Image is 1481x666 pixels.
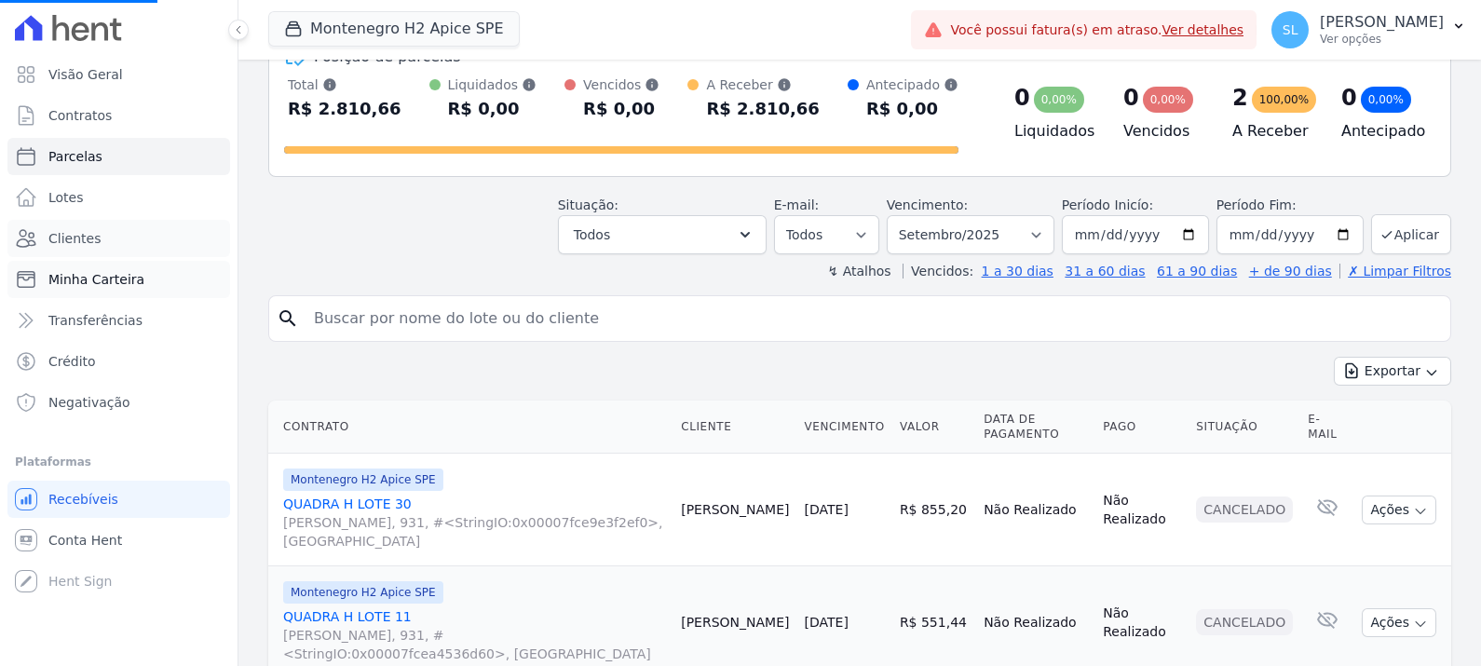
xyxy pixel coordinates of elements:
td: Não Realizado [976,454,1095,566]
span: Contratos [48,106,112,125]
h4: Liquidados [1014,120,1094,143]
button: Todos [558,215,767,254]
span: SL [1283,23,1298,36]
button: Exportar [1334,357,1451,386]
label: ↯ Atalhos [827,264,890,279]
th: Vencimento [797,401,892,454]
div: R$ 2.810,66 [706,94,819,124]
div: 100,00% [1252,87,1316,113]
span: Conta Hent [48,531,122,550]
a: Clientes [7,220,230,257]
div: Antecipado [866,75,958,94]
h4: Antecipado [1341,120,1420,143]
td: Não Realizado [1095,454,1189,566]
span: [PERSON_NAME], 931, #<StringIO:0x00007fcea4536d60>, [GEOGRAPHIC_DATA] [283,626,666,663]
a: Lotes [7,179,230,216]
div: Plataformas [15,451,223,473]
a: [DATE] [805,502,849,517]
a: + de 90 dias [1249,264,1332,279]
div: R$ 0,00 [448,94,537,124]
div: Total [288,75,401,94]
a: Minha Carteira [7,261,230,298]
span: Transferências [48,311,143,330]
span: Minha Carteira [48,270,144,289]
span: Todos [574,224,610,246]
button: Ações [1362,608,1436,637]
span: Montenegro H2 Apice SPE [283,581,443,604]
input: Buscar por nome do lote ou do cliente [303,300,1443,337]
span: Montenegro H2 Apice SPE [283,469,443,491]
a: Conta Hent [7,522,230,559]
div: Cancelado [1196,496,1293,523]
a: Ver detalhes [1162,22,1244,37]
label: Vencimento: [887,197,968,212]
span: Parcelas [48,147,102,166]
th: Contrato [268,401,673,454]
button: Montenegro H2 Apice SPE [268,11,520,47]
th: Pago [1095,401,1189,454]
th: Situação [1189,401,1300,454]
span: Crédito [48,352,96,371]
a: Contratos [7,97,230,134]
div: 0,00% [1361,87,1411,113]
div: Vencidos [583,75,659,94]
h4: Vencidos [1123,120,1202,143]
span: [PERSON_NAME], 931, #<StringIO:0x00007fce9e3f2ef0>, [GEOGRAPHIC_DATA] [283,513,666,550]
a: Transferências [7,302,230,339]
a: Visão Geral [7,56,230,93]
span: Recebíveis [48,490,118,509]
a: QUADRA H LOTE 30[PERSON_NAME], 931, #<StringIO:0x00007fce9e3f2ef0>, [GEOGRAPHIC_DATA] [283,495,666,550]
a: QUADRA H LOTE 11[PERSON_NAME], 931, #<StringIO:0x00007fcea4536d60>, [GEOGRAPHIC_DATA] [283,607,666,663]
a: Recebíveis [7,481,230,518]
div: R$ 0,00 [583,94,659,124]
label: Período Inicío: [1062,197,1153,212]
label: Período Fim: [1216,196,1364,215]
span: Visão Geral [48,65,123,84]
a: 61 a 90 dias [1157,264,1237,279]
th: Valor [892,401,976,454]
div: 0,00% [1143,87,1193,113]
a: [DATE] [805,615,849,630]
div: 2 [1232,83,1248,113]
div: R$ 0,00 [866,94,958,124]
div: R$ 2.810,66 [288,94,401,124]
h4: A Receber [1232,120,1311,143]
i: search [277,307,299,330]
th: E-mail [1300,401,1354,454]
a: Parcelas [7,138,230,175]
label: Vencidos: [903,264,973,279]
a: ✗ Limpar Filtros [1339,264,1451,279]
a: Crédito [7,343,230,380]
div: Liquidados [448,75,537,94]
span: Você possui fatura(s) em atraso. [950,20,1243,40]
div: 0 [1341,83,1357,113]
label: Situação: [558,197,618,212]
a: Negativação [7,384,230,421]
p: Ver opções [1320,32,1444,47]
th: Cliente [673,401,796,454]
button: SL [PERSON_NAME] Ver opções [1257,4,1481,56]
a: 31 a 60 dias [1065,264,1145,279]
th: Data de Pagamento [976,401,1095,454]
button: Ações [1362,496,1436,524]
span: Negativação [48,393,130,412]
td: [PERSON_NAME] [673,454,796,566]
div: 0,00% [1034,87,1084,113]
div: A Receber [706,75,819,94]
span: Clientes [48,229,101,248]
div: 0 [1014,83,1030,113]
span: Lotes [48,188,84,207]
td: R$ 855,20 [892,454,976,566]
button: Aplicar [1371,214,1451,254]
a: 1 a 30 dias [982,264,1053,279]
div: 0 [1123,83,1139,113]
div: Cancelado [1196,609,1293,635]
label: E-mail: [774,197,820,212]
p: [PERSON_NAME] [1320,13,1444,32]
